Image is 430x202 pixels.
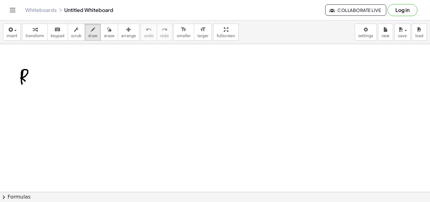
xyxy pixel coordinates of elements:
button: Log in [388,4,417,16]
span: undo [144,34,154,38]
span: settings [358,34,373,38]
span: draw [88,34,98,38]
button: scrub [68,24,85,41]
span: Collaborate Live [331,7,381,13]
button: save [394,24,410,41]
span: smaller [177,34,191,38]
button: arrange [118,24,139,41]
i: keyboard [54,26,60,33]
span: arrange [121,34,136,38]
span: save [398,34,407,38]
button: format_sizesmaller [173,24,194,41]
button: undoundo [141,24,157,41]
span: larger [197,34,208,38]
button: new [378,24,393,41]
i: format_size [200,26,206,33]
span: new [382,34,389,38]
a: Whiteboards [25,7,57,13]
button: fullscreen [213,24,238,41]
button: format_sizelarger [194,24,212,41]
button: Collaborate Live [325,4,386,16]
button: Toggle navigation [8,5,18,15]
span: redo [160,34,169,38]
button: redoredo [157,24,172,41]
span: keypad [51,34,65,38]
button: settings [355,24,377,41]
span: fullscreen [217,34,235,38]
button: transform [22,24,48,41]
span: erase [104,34,114,38]
button: load [412,24,427,41]
span: insert [7,34,17,38]
i: undo [146,26,152,33]
i: format_size [181,26,187,33]
button: draw [85,24,101,41]
span: load [415,34,423,38]
button: erase [100,24,118,41]
span: scrub [71,34,82,38]
button: keyboardkeypad [47,24,68,41]
i: redo [161,26,167,33]
button: insert [3,24,21,41]
span: transform [25,34,44,38]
